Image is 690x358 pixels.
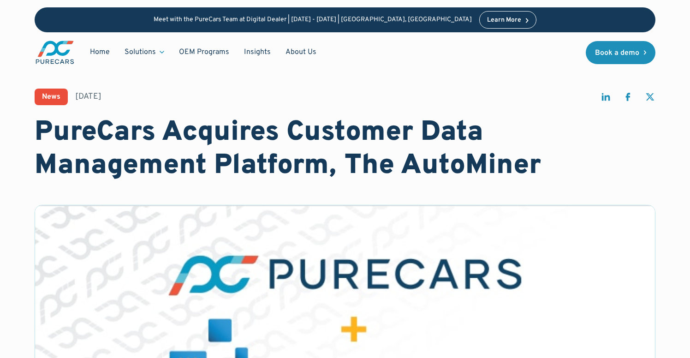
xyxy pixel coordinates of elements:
a: Learn More [479,11,536,29]
a: share on facebook [622,91,633,107]
a: Home [83,43,117,61]
img: purecars logo [35,40,75,65]
div: [DATE] [75,91,101,102]
a: Insights [237,43,278,61]
a: OEM Programs [172,43,237,61]
a: share on linkedin [600,91,611,107]
p: Meet with the PureCars Team at Digital Dealer | [DATE] - [DATE] | [GEOGRAPHIC_DATA], [GEOGRAPHIC_... [154,16,472,24]
div: Book a demo [595,49,639,57]
div: Learn More [487,17,521,24]
div: News [42,93,60,101]
h1: PureCars Acquires Customer Data Management Platform, The AutoMiner [35,116,655,183]
a: share on twitter [644,91,655,107]
a: About Us [278,43,324,61]
a: Book a demo [586,41,656,64]
a: main [35,40,75,65]
div: Solutions [125,47,156,57]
